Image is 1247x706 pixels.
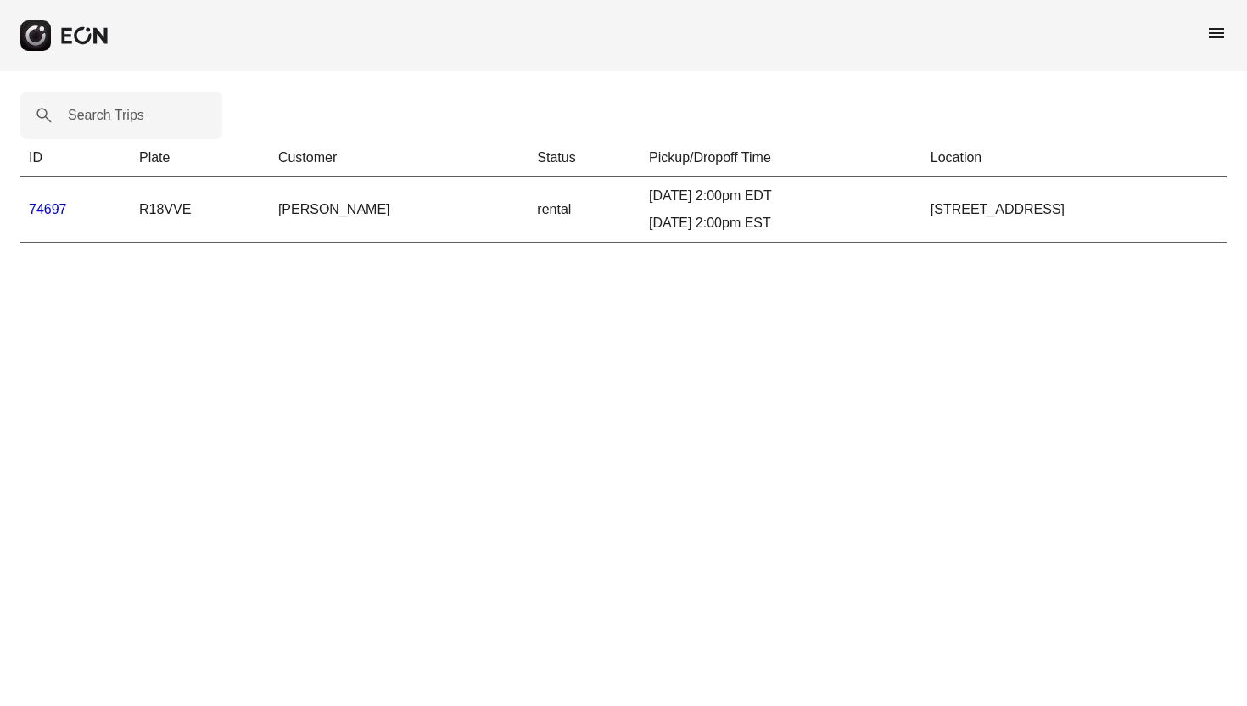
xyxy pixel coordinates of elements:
th: Pickup/Dropoff Time [640,139,922,177]
span: menu [1206,23,1227,43]
td: R18VVE [131,177,270,243]
label: Search Trips [68,105,144,126]
td: [STREET_ADDRESS] [922,177,1227,243]
div: [DATE] 2:00pm EDT [649,186,914,206]
td: rental [528,177,640,243]
th: Location [922,139,1227,177]
td: [PERSON_NAME] [270,177,528,243]
th: Customer [270,139,528,177]
div: [DATE] 2:00pm EST [649,213,914,233]
th: Plate [131,139,270,177]
a: 74697 [29,202,67,216]
th: ID [20,139,131,177]
th: Status [528,139,640,177]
